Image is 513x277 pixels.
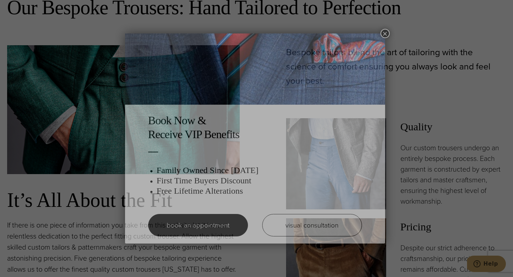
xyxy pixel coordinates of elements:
a: book an appointment [148,214,248,236]
button: Close [380,29,390,38]
h3: Free Lifetime Alterations [157,186,362,196]
h2: Book Now & Receive VIP Benefits [148,114,362,141]
h3: Family Owned Since [DATE] [157,165,362,176]
h3: First Time Buyers Discount [157,176,362,186]
a: visual consultation [262,214,362,236]
span: Help [16,5,31,11]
